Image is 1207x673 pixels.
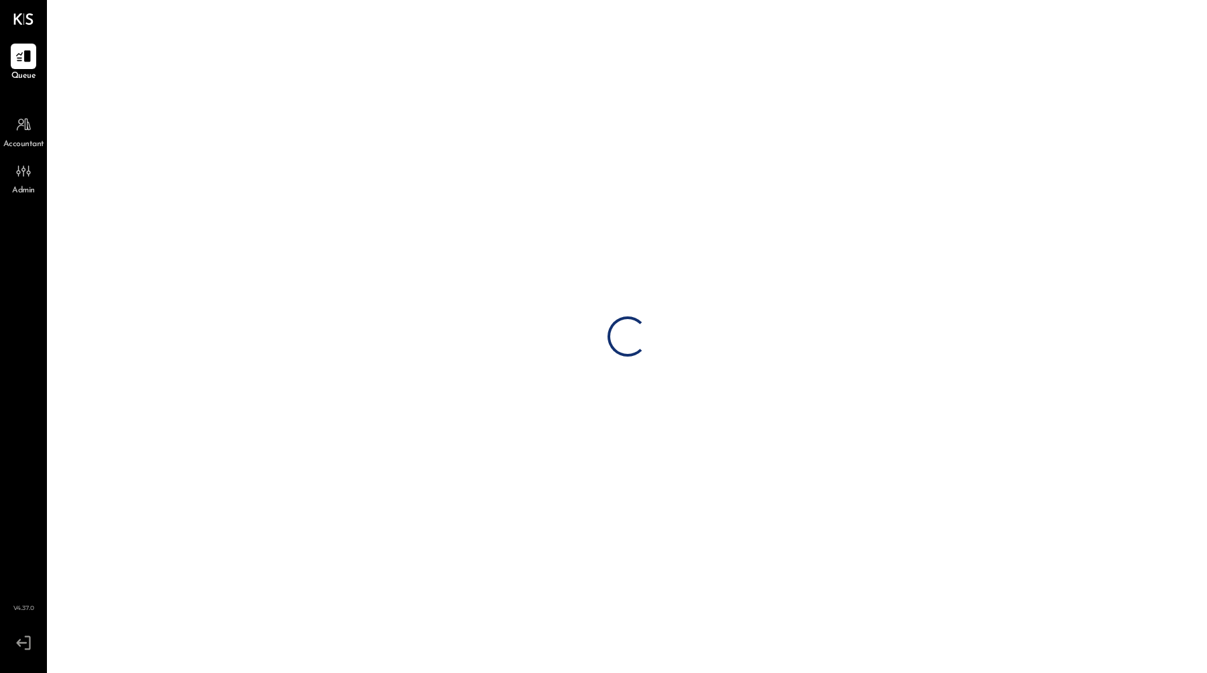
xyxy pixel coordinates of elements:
a: Accountant [1,112,46,151]
span: Accountant [3,139,44,151]
span: Admin [12,185,35,197]
a: Admin [1,158,46,197]
a: Queue [1,44,46,82]
span: Queue [11,70,36,82]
